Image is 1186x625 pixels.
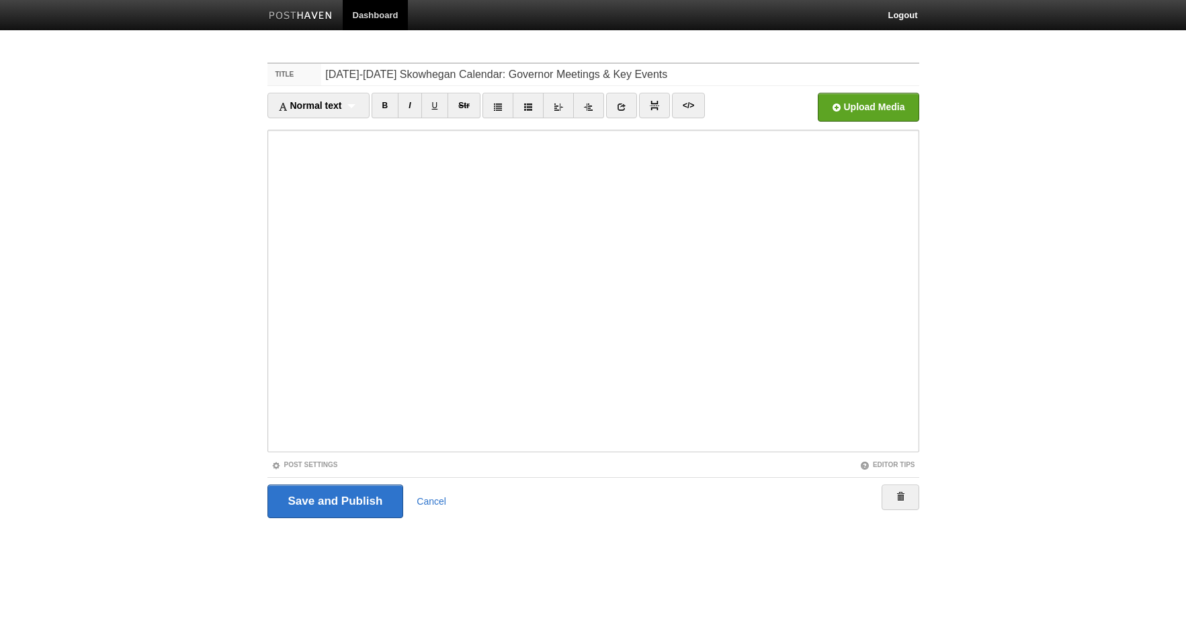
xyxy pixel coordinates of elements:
a: U [421,93,449,118]
img: Posthaven-bar [269,11,333,22]
label: Title [267,64,322,85]
a: </> [672,93,705,118]
del: Str [458,101,470,110]
a: Cancel [417,496,446,507]
a: Post Settings [271,461,338,468]
a: B [372,93,399,118]
input: Save and Publish [267,485,404,518]
img: pagebreak-icon.png [650,101,659,110]
a: Str [448,93,480,118]
a: Editor Tips [860,461,915,468]
a: I [398,93,421,118]
span: Normal text [278,100,342,111]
